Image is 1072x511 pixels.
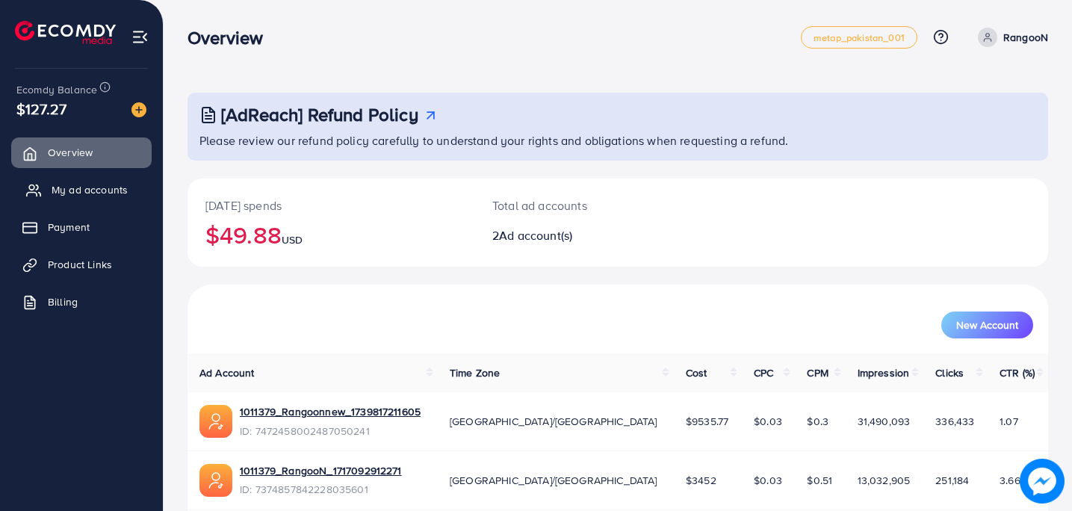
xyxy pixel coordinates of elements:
[858,414,911,429] span: 31,490,093
[858,473,911,488] span: 13,032,905
[492,196,672,214] p: Total ad accounts
[11,137,152,167] a: Overview
[240,482,402,497] span: ID: 7374857842228035601
[1000,414,1018,429] span: 1.07
[686,473,716,488] span: $3452
[807,473,832,488] span: $0.51
[11,175,152,205] a: My ad accounts
[48,220,90,235] span: Payment
[1003,28,1048,46] p: RangooN
[16,98,66,120] span: $127.27
[686,414,728,429] span: $9535.77
[807,365,828,380] span: CPM
[199,464,232,497] img: ic-ads-acc.e4c84228.svg
[205,220,456,249] h2: $49.88
[15,21,116,44] img: logo
[956,320,1018,330] span: New Account
[807,414,828,429] span: $0.3
[48,294,78,309] span: Billing
[858,365,910,380] span: Impression
[240,463,402,478] a: 1011379_RangooN_1717092912271
[1020,459,1065,504] img: image
[199,405,232,438] img: ic-ads-acc.e4c84228.svg
[499,227,572,244] span: Ad account(s)
[814,33,905,43] span: metap_pakistan_001
[48,257,112,272] span: Product Links
[935,414,974,429] span: 336,433
[801,26,917,49] a: metap_pakistan_001
[131,28,149,46] img: menu
[48,145,93,160] span: Overview
[16,82,97,97] span: Ecomdy Balance
[935,473,969,488] span: 251,184
[450,414,657,429] span: [GEOGRAPHIC_DATA]/[GEOGRAPHIC_DATA]
[282,232,303,247] span: USD
[754,473,782,488] span: $0.03
[1000,365,1035,380] span: CTR (%)
[941,312,1033,338] button: New Account
[450,365,500,380] span: Time Zone
[188,27,275,49] h3: Overview
[754,365,773,380] span: CPC
[240,424,421,439] span: ID: 7472458002487050241
[221,104,418,126] h3: [AdReach] Refund Policy
[935,365,964,380] span: Clicks
[240,404,421,419] a: 1011379_Rangoonnew_1739817211605
[11,212,152,242] a: Payment
[972,28,1048,47] a: RangooN
[131,102,146,117] img: image
[11,250,152,279] a: Product Links
[52,182,128,197] span: My ad accounts
[492,229,672,243] h2: 2
[11,287,152,317] a: Billing
[199,365,255,380] span: Ad Account
[205,196,456,214] p: [DATE] spends
[754,414,782,429] span: $0.03
[450,473,657,488] span: [GEOGRAPHIC_DATA]/[GEOGRAPHIC_DATA]
[1000,473,1020,488] span: 3.66
[686,365,707,380] span: Cost
[199,131,1039,149] p: Please review our refund policy carefully to understand your rights and obligations when requesti...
